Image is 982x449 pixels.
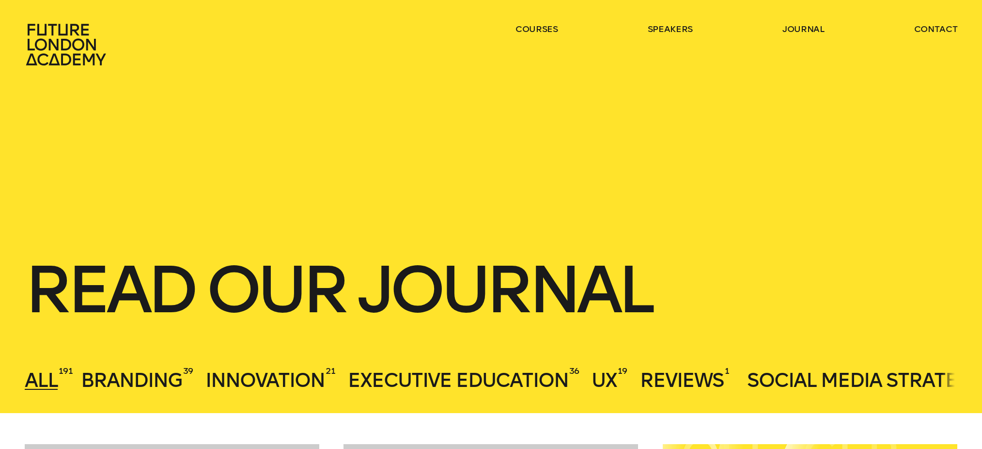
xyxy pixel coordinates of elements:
[183,365,193,377] sup: 39
[569,365,579,377] sup: 36
[205,369,325,392] span: Innovation
[81,369,182,392] span: Branding
[515,23,558,35] a: courses
[914,23,958,35] a: contact
[640,369,724,392] span: Reviews
[648,23,693,35] a: speakers
[725,365,730,377] sup: 1
[592,369,617,392] span: UX
[782,23,825,35] a: journal
[25,369,58,392] span: All
[59,365,73,377] sup: 191
[618,365,627,377] sup: 19
[326,365,336,377] sup: 21
[25,258,958,322] h1: Read our journal
[348,369,568,392] span: Executive Education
